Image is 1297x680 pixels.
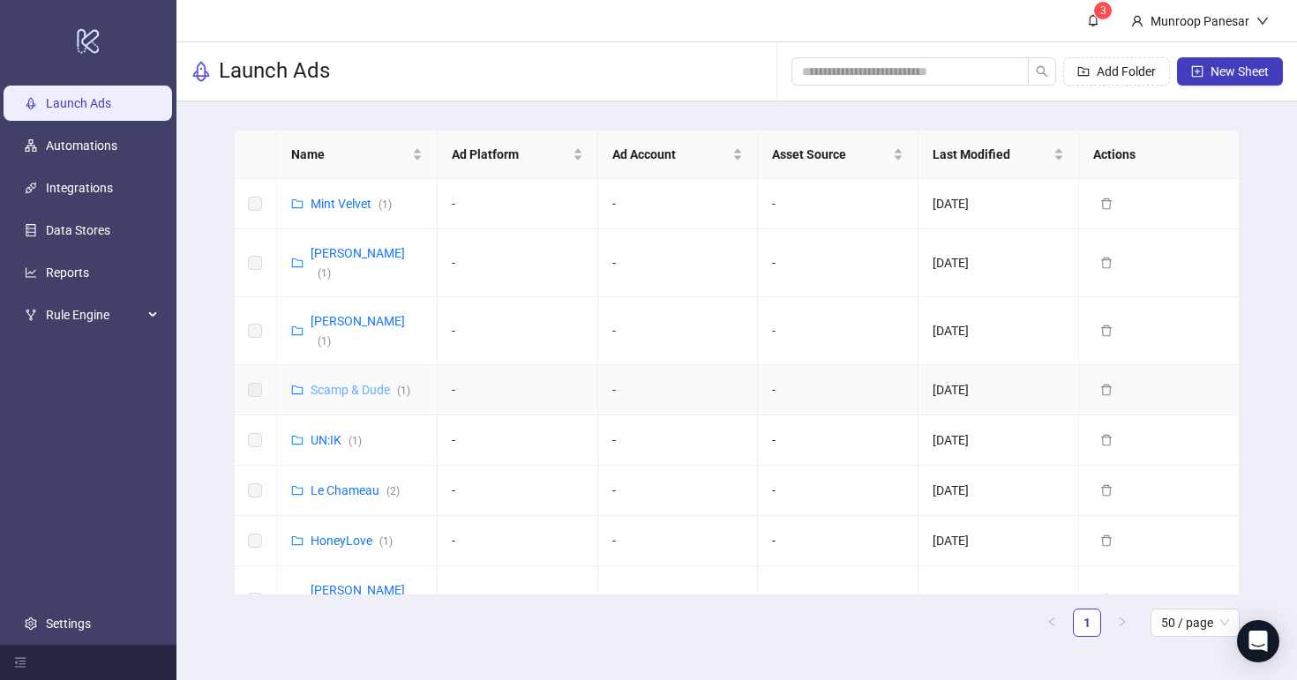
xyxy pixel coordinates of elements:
[918,179,1079,229] td: [DATE]
[397,385,410,397] span: ( 1 )
[1100,257,1113,269] span: delete
[758,229,918,297] td: -
[1073,609,1101,637] li: 1
[291,484,304,497] span: folder
[291,198,304,210] span: folder
[598,566,759,634] td: -
[758,516,918,566] td: -
[918,131,1079,179] th: Last Modified
[438,365,598,415] td: -
[291,594,304,606] span: folder
[438,131,598,179] th: Ad Platform
[598,516,759,566] td: -
[1117,616,1128,627] span: right
[438,566,598,634] td: -
[311,483,400,497] a: Le Chameau(2)
[318,267,331,280] span: ( 1 )
[1211,64,1269,78] span: New Sheet
[46,223,110,237] a: Data Stores
[191,61,212,82] span: rocket
[612,145,730,164] span: Ad Account
[1100,594,1113,606] span: delete
[918,516,1079,566] td: [DATE]
[918,566,1079,634] td: [DATE]
[598,131,759,179] th: Ad Account
[291,325,304,337] span: folder
[1074,609,1100,636] a: 1
[598,179,759,229] td: -
[311,583,405,616] a: [PERSON_NAME](1)
[1100,198,1113,210] span: delete
[1161,609,1229,636] span: 50 / page
[598,365,759,415] td: -
[1100,534,1113,547] span: delete
[25,309,37,321] span: fork
[1237,620,1279,662] div: Open Intercom Messenger
[758,297,918,365] td: -
[311,383,410,397] a: Scamp & Dude(1)
[1191,65,1203,78] span: plus-square
[1038,609,1066,637] li: Previous Page
[291,534,304,547] span: folder
[14,656,26,669] span: menu-fold
[311,246,405,280] a: [PERSON_NAME](1)
[598,466,759,516] td: -
[46,265,89,280] a: Reports
[379,535,393,548] span: ( 1 )
[1077,65,1090,78] span: folder-add
[1143,11,1256,31] div: Munroop Panesar
[438,229,598,297] td: -
[758,415,918,466] td: -
[318,335,331,347] span: ( 1 )
[1087,14,1099,26] span: bell
[1108,609,1136,637] button: right
[1100,434,1113,446] span: delete
[438,516,598,566] td: -
[1100,4,1106,17] span: 3
[46,96,111,110] a: Launch Ads
[598,415,759,466] td: -
[1100,325,1113,337] span: delete
[598,229,759,297] td: -
[379,198,392,211] span: ( 1 )
[46,297,143,333] span: Rule Engine
[758,566,918,634] td: -
[311,534,393,548] a: HoneyLove(1)
[311,314,405,347] a: [PERSON_NAME](1)
[349,435,362,447] span: ( 1 )
[46,181,113,195] a: Integrations
[918,466,1079,516] td: [DATE]
[1100,384,1113,396] span: delete
[438,466,598,516] td: -
[1256,15,1269,27] span: down
[933,145,1050,164] span: Last Modified
[438,179,598,229] td: -
[46,616,91,631] a: Settings
[438,415,598,466] td: -
[918,297,1079,365] td: [DATE]
[1151,609,1240,637] div: Page Size
[291,257,304,269] span: folder
[918,229,1079,297] td: [DATE]
[291,145,409,164] span: Name
[772,145,889,164] span: Asset Source
[46,138,117,153] a: Automations
[1094,2,1112,19] sup: 3
[758,131,918,179] th: Asset Source
[598,297,759,365] td: -
[1038,609,1066,637] button: left
[758,466,918,516] td: -
[291,384,304,396] span: folder
[1177,57,1283,86] button: New Sheet
[438,297,598,365] td: -
[291,434,304,446] span: folder
[386,485,400,497] span: ( 2 )
[1100,484,1113,497] span: delete
[311,433,362,447] a: UN:IK(1)
[758,365,918,415] td: -
[1063,57,1170,86] button: Add Folder
[1108,609,1136,637] li: Next Page
[277,131,438,179] th: Name
[1079,131,1240,179] th: Actions
[219,57,330,86] h3: Launch Ads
